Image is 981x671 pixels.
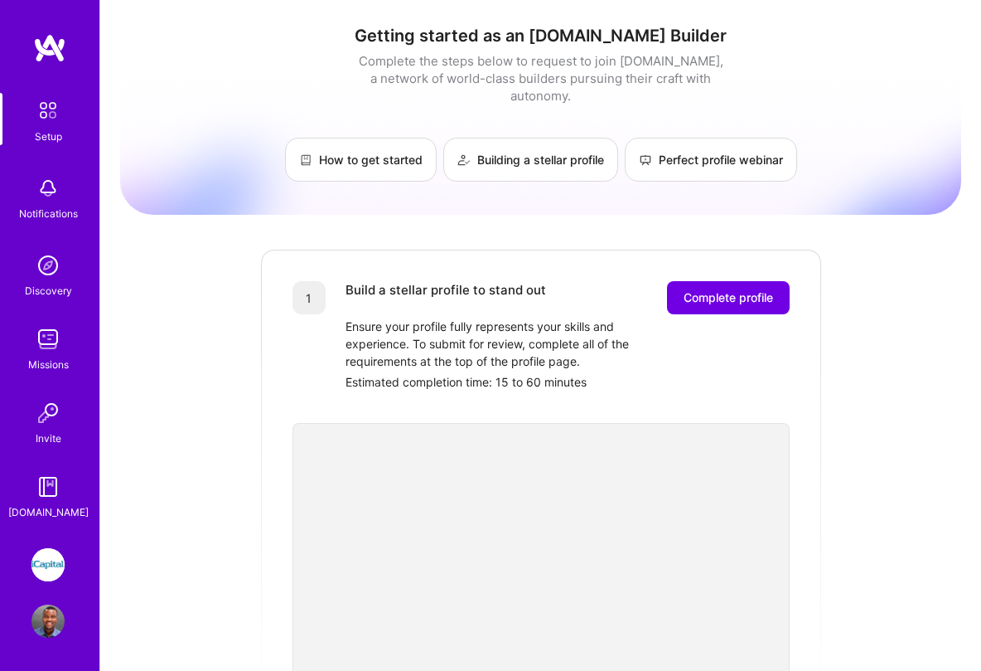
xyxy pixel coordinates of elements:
[33,33,66,63] img: logo
[19,205,78,222] div: Notifications
[31,323,65,356] img: teamwork
[31,93,65,128] img: setup
[299,153,312,167] img: How to get started
[31,172,65,205] img: bell
[36,430,61,447] div: Invite
[28,356,69,373] div: Missions
[27,548,69,581] a: iCapital: Building an Alternative Investment Marketplace
[8,503,89,521] div: [DOMAIN_NAME]
[31,249,65,282] img: discovery
[346,281,546,314] div: Build a stellar profile to stand out
[285,138,437,182] a: How to get started
[27,605,69,638] a: User Avatar
[31,605,65,638] img: User Avatar
[31,548,65,581] img: iCapital: Building an Alternative Investment Marketplace
[346,373,790,391] div: Estimated completion time: 15 to 60 minutes
[684,289,773,306] span: Complete profile
[625,138,797,182] a: Perfect profile webinar
[667,281,790,314] button: Complete profile
[443,138,618,182] a: Building a stellar profile
[120,26,961,46] h1: Getting started as an [DOMAIN_NAME] Builder
[31,396,65,430] img: Invite
[639,153,652,167] img: Perfect profile webinar
[31,470,65,503] img: guide book
[292,281,326,314] div: 1
[457,153,471,167] img: Building a stellar profile
[355,52,727,105] div: Complete the steps below to request to join [DOMAIN_NAME], a network of world-class builders purs...
[25,282,72,299] div: Discovery
[35,128,62,145] div: Setup
[346,318,677,370] div: Ensure your profile fully represents your skills and experience. To submit for review, complete a...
